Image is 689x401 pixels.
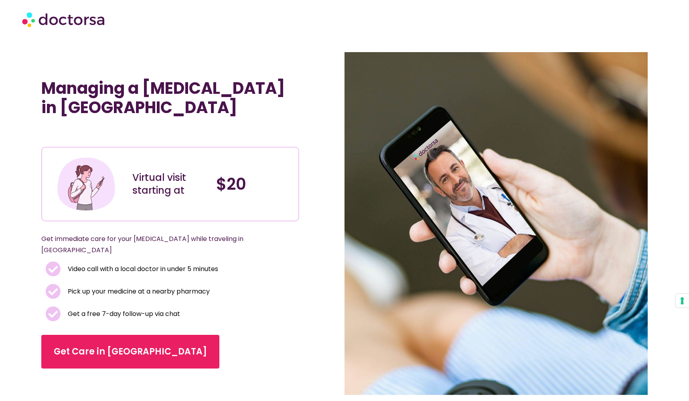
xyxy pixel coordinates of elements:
[54,345,207,358] span: Get Care in [GEOGRAPHIC_DATA]
[41,335,219,369] a: Get Care in [GEOGRAPHIC_DATA]
[66,308,180,320] span: Get a free 7-day follow-up via chat
[56,154,117,215] img: Illustration depicting a young woman in a casual outfit, engaged with her smartphone. She has a p...
[132,171,209,197] div: Virtual visit starting at
[45,129,166,139] iframe: Customer reviews powered by Trustpilot
[66,263,218,275] span: Video call with a local doctor in under 5 minutes
[66,286,210,297] span: Pick up your medicine at a nearby pharmacy
[675,294,689,308] button: Your consent preferences for tracking technologies
[41,79,299,117] h1: Managing a [MEDICAL_DATA] in [GEOGRAPHIC_DATA]
[344,52,648,395] img: yeast infection-doctor-Berlin.jpg
[41,233,280,256] p: Get immediate care for your [MEDICAL_DATA] while traveling in [GEOGRAPHIC_DATA]
[216,174,292,194] h4: $20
